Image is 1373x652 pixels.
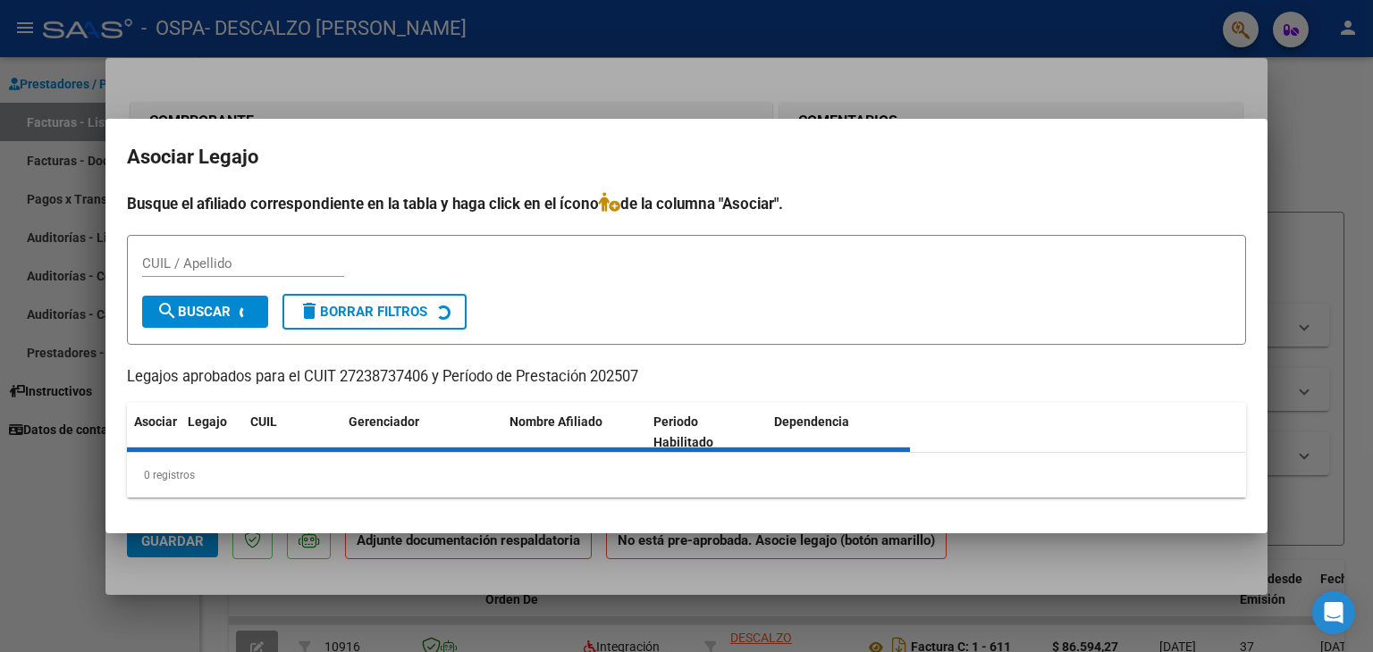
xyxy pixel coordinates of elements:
[250,414,277,429] span: CUIL
[127,403,181,462] datatable-header-cell: Asociar
[127,140,1246,174] h2: Asociar Legajo
[134,414,177,429] span: Asociar
[188,414,227,429] span: Legajo
[510,414,602,429] span: Nombre Afiliado
[349,414,419,429] span: Gerenciador
[502,403,646,462] datatable-header-cell: Nombre Afiliado
[127,366,1246,389] p: Legajos aprobados para el CUIT 27238737406 y Período de Prestación 202507
[299,304,427,320] span: Borrar Filtros
[774,414,849,429] span: Dependencia
[1312,591,1355,634] div: Open Intercom Messenger
[156,300,178,322] mat-icon: search
[767,403,911,462] datatable-header-cell: Dependencia
[127,453,1246,497] div: 0 registros
[181,403,243,462] datatable-header-cell: Legajo
[341,403,502,462] datatable-header-cell: Gerenciador
[646,403,767,462] datatable-header-cell: Periodo Habilitado
[243,403,341,462] datatable-header-cell: CUIL
[299,300,320,322] mat-icon: delete
[282,294,467,330] button: Borrar Filtros
[156,304,231,320] span: Buscar
[653,414,713,449] span: Periodo Habilitado
[127,192,1246,215] h4: Busque el afiliado correspondiente en la tabla y haga click en el ícono de la columna "Asociar".
[142,296,268,328] button: Buscar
